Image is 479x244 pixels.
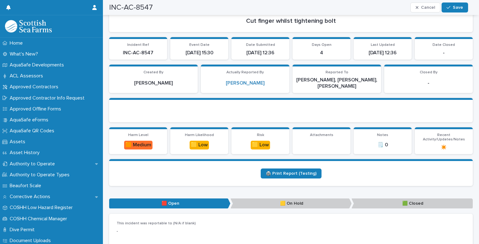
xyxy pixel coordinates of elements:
[5,20,52,32] img: bPIBxiqnSb2ggTQWdOVV
[442,2,468,12] button: Save
[7,73,48,79] p: ACL Assessors
[310,133,333,137] span: Attachments
[7,51,43,57] p: What's New?
[388,80,469,86] p: -
[185,133,214,137] span: Harm Likelihood
[7,227,40,233] p: Dive Permit
[423,133,465,141] span: Recent Activity/Updates/Notes
[7,194,55,200] p: Corrective Actions
[419,144,469,150] p: ✴️
[7,172,75,178] p: Authority to Operate Types
[128,133,148,137] span: Harm Level
[117,17,465,25] p: Cut finger whilst tightening bolt
[109,198,230,209] p: 🟥 Open
[117,222,196,225] span: This incident was reportable to (N/A if blank)
[226,71,264,74] span: Actually Reported By
[7,216,72,222] p: COSHH Chemical Manager
[113,80,194,86] p: [PERSON_NAME]
[230,198,352,209] p: 🟨 On Hold
[261,168,322,178] a: 🖨️ Print Report (Testing)
[326,71,348,74] span: Reported To
[453,5,463,10] span: Save
[7,150,45,156] p: Asset History
[189,43,210,47] span: Event Date
[7,40,28,46] p: Home
[351,198,473,209] p: 🟩 Closed
[7,117,53,123] p: AquaSafe eForms
[421,5,435,10] span: Cancel
[7,205,78,211] p: COSHH Low Hazard Register
[410,2,440,12] button: Cancel
[127,43,149,47] span: Incident Ref
[420,71,438,74] span: Closed By
[124,141,152,149] div: 🟧 Medium
[117,228,228,235] p: -
[143,71,163,74] span: Created By
[257,133,264,137] span: Risk
[433,43,455,47] span: Date Closed
[174,50,225,56] p: [DATE] 15:30
[296,77,377,89] p: [PERSON_NAME], [PERSON_NAME], [PERSON_NAME]
[419,50,469,56] p: -
[7,106,66,112] p: Approved Offline Forms
[235,50,286,56] p: [DATE] 12:36
[266,171,317,176] span: 🖨️ Print Report (Testing)
[7,62,69,68] p: AquaSafe Developments
[7,84,63,90] p: Approved Contractors
[357,50,408,56] p: [DATE] 12:36
[7,183,46,189] p: Beaufort Scale
[357,142,408,148] p: 🗒️ 0
[7,139,30,145] p: Assets
[296,50,347,56] p: 4
[7,161,60,167] p: Authority to Operate
[7,95,90,101] p: Approved Contractor Info Request
[7,128,59,134] p: AquaSafe QR Codes
[371,43,395,47] span: Last Updated
[246,43,275,47] span: Date Submitted
[312,43,331,47] span: Days Open
[190,141,209,149] div: 🟨 Low
[226,80,264,86] a: [PERSON_NAME]
[7,238,56,244] p: Document Uploads
[377,133,388,137] span: Notes
[251,141,270,149] div: 🟨 Low
[109,3,153,12] h2: INC-AC-8547
[113,50,163,56] p: INC-AC-8547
